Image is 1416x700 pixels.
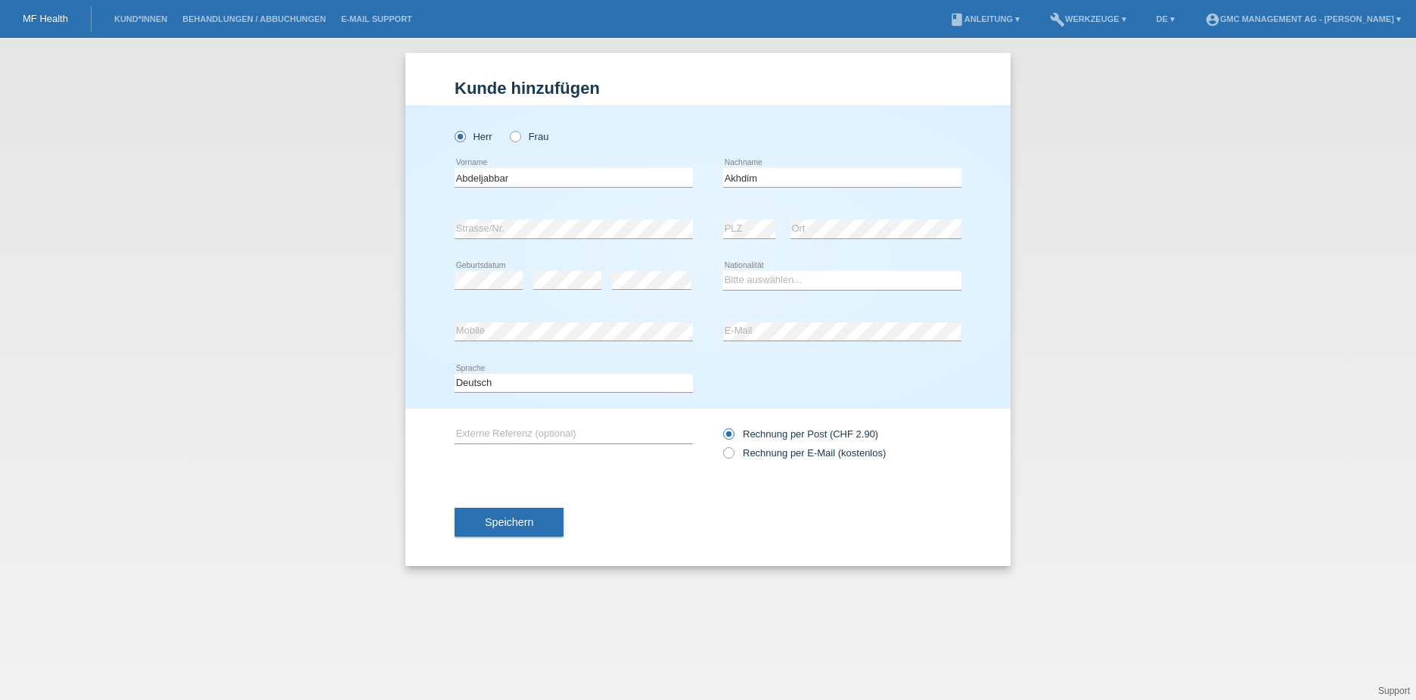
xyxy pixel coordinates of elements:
[723,428,878,440] label: Rechnung per Post (CHF 2.90)
[107,14,175,23] a: Kund*innen
[1050,12,1065,27] i: build
[1205,12,1220,27] i: account_circle
[1149,14,1182,23] a: DE ▾
[949,12,964,27] i: book
[455,131,464,141] input: Herr
[334,14,420,23] a: E-Mail Support
[455,79,961,98] h1: Kunde hinzufügen
[510,131,548,142] label: Frau
[23,13,68,24] a: MF Health
[455,508,564,537] button: Speichern
[1042,14,1134,23] a: buildWerkzeuge ▾
[1378,686,1410,696] a: Support
[455,131,492,142] label: Herr
[510,131,520,141] input: Frau
[1197,14,1408,23] a: account_circleGMC Management AG - [PERSON_NAME] ▾
[485,516,533,528] span: Speichern
[723,428,733,447] input: Rechnung per Post (CHF 2.90)
[723,447,733,466] input: Rechnung per E-Mail (kostenlos)
[175,14,334,23] a: Behandlungen / Abbuchungen
[942,14,1027,23] a: bookAnleitung ▾
[723,447,886,459] label: Rechnung per E-Mail (kostenlos)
